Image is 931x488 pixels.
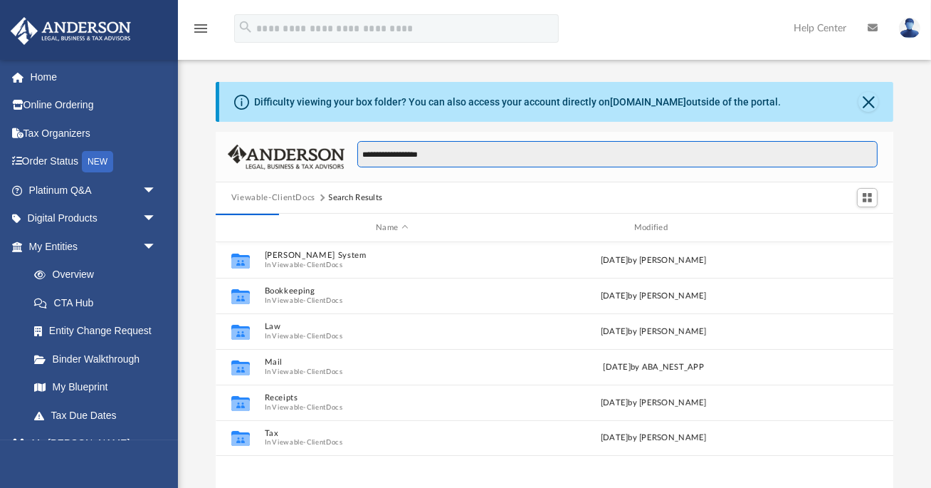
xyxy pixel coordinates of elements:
button: Law [264,322,520,331]
a: Tax Due Dates [20,401,178,430]
button: Viewable-ClientDocs [272,296,342,305]
button: Viewable-ClientDocs [272,260,342,269]
button: Mail [264,358,520,367]
div: Modified [525,222,781,234]
span: In [264,331,520,341]
div: NEW [82,151,113,172]
img: User Pic [899,18,920,38]
a: My Entitiesarrow_drop_down [10,232,178,261]
span: In [264,296,520,305]
div: [DATE] by [PERSON_NAME] [526,254,782,267]
div: [DATE] by [PERSON_NAME] [526,326,782,338]
img: Anderson Advisors Platinum Portal [6,17,135,45]
span: In [264,367,520,376]
a: Home [10,63,178,91]
span: arrow_drop_down [142,204,171,234]
div: [DATE] by ABA_NEST_APP [526,361,782,374]
a: Digital Productsarrow_drop_down [10,204,178,233]
button: Bookkeeping [264,286,520,296]
a: My [PERSON_NAME] Teamarrow_drop_down [10,430,171,475]
a: Binder Walkthrough [20,345,178,373]
div: [DATE] by [PERSON_NAME] [526,397,782,410]
button: Receipts [264,393,520,403]
div: Name [263,222,519,234]
button: Viewable-ClientDocs [272,403,342,412]
button: Tax [264,429,520,438]
a: Online Ordering [10,91,178,120]
a: Entity Change Request [20,317,178,346]
span: In [264,260,520,269]
a: CTA Hub [20,289,178,317]
span: In [264,438,520,447]
div: [DATE] by [PERSON_NAME] [526,290,782,303]
span: arrow_drop_down [142,232,171,261]
a: menu [192,27,209,37]
div: [DATE] by [PERSON_NAME] [526,432,782,445]
span: arrow_drop_down [142,176,171,205]
button: Viewable-ClientDocs [272,367,342,376]
button: Viewable-ClientDocs [231,192,315,204]
button: Close [858,92,878,112]
i: menu [192,20,209,37]
button: [PERSON_NAME] System [264,251,520,260]
div: id [787,222,887,234]
div: Difficulty viewing your box folder? You can also access your account directly on outside of the p... [254,95,781,110]
a: Platinum Q&Aarrow_drop_down [10,176,178,204]
input: Search files and folders [357,141,878,168]
div: Search Results [329,192,383,204]
i: search [238,19,253,35]
span: In [264,403,520,412]
button: Viewable-ClientDocs [272,438,342,447]
a: Tax Organizers [10,119,178,147]
a: Order StatusNEW [10,147,178,177]
div: id [222,222,258,234]
a: My Blueprint [20,373,171,402]
button: Switch to Grid View [857,188,878,208]
span: arrow_drop_down [142,430,171,459]
button: Viewable-ClientDocs [272,331,342,341]
a: Overview [20,261,178,289]
a: [DOMAIN_NAME] [610,96,686,108]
